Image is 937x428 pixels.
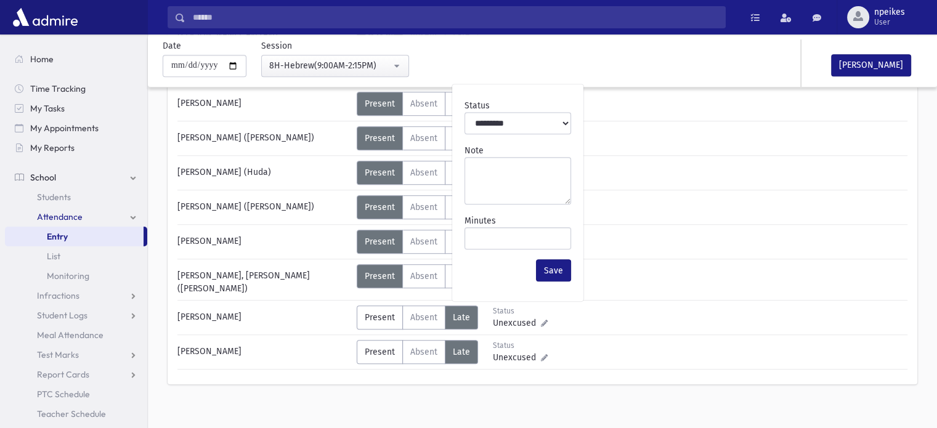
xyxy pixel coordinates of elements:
span: Absent [410,133,437,143]
a: Monitoring [5,266,147,286]
a: My Tasks [5,99,147,118]
a: Teacher Schedule [5,404,147,424]
span: Absent [410,236,437,247]
a: Meal Attendance [5,325,147,345]
span: Test Marks [37,349,79,360]
span: Entry [47,231,68,242]
span: Present [365,236,395,247]
span: Student Logs [37,310,87,321]
a: My Appointments [5,118,147,138]
a: Attendance [5,207,147,227]
span: Late [453,312,470,323]
div: Status [493,340,548,351]
div: AttTypes [357,264,478,288]
div: Status [493,305,548,317]
a: Test Marks [5,345,147,365]
span: School [30,172,56,183]
button: Save [536,259,571,281]
span: Attendance [37,211,83,222]
div: AttTypes [357,305,478,329]
div: AttTypes [357,92,478,116]
span: Teacher Schedule [37,408,106,419]
a: Home [5,49,147,69]
span: Time Tracking [30,83,86,94]
span: Present [365,271,395,281]
div: AttTypes [357,195,478,219]
label: Status [464,99,490,112]
div: [PERSON_NAME] [171,340,357,364]
label: Session [261,39,292,52]
img: AdmirePro [10,5,81,30]
span: Absent [410,271,437,281]
a: Entry [5,227,144,246]
a: My Reports [5,138,147,158]
div: [PERSON_NAME] [171,230,357,254]
a: Infractions [5,286,147,305]
span: Present [365,202,395,212]
div: [PERSON_NAME], [PERSON_NAME] ([PERSON_NAME]) [171,264,357,295]
a: PTC Schedule [5,384,147,404]
div: [PERSON_NAME] ([PERSON_NAME]) [171,195,357,219]
span: npeikes [874,7,905,17]
a: Student Logs [5,305,147,325]
div: AttTypes [357,230,478,254]
span: Absent [410,168,437,178]
div: AttTypes [357,161,478,185]
button: [PERSON_NAME] [831,54,911,76]
span: Absent [410,312,437,323]
span: Meal Attendance [37,329,103,341]
span: My Appointments [30,123,99,134]
span: User [874,17,905,27]
span: Infractions [37,290,79,301]
span: List [47,251,60,262]
button: 8H-Hebrew(9:00AM-2:15PM) [261,55,409,77]
span: Present [365,99,395,109]
span: Absent [410,202,437,212]
span: Absent [410,99,437,109]
span: Report Cards [37,369,89,380]
a: List [5,246,147,266]
a: School [5,168,147,187]
span: Present [365,312,395,323]
span: Unexcused [493,317,541,329]
label: Note [464,144,484,157]
a: Report Cards [5,365,147,384]
label: Date [163,39,181,52]
div: [PERSON_NAME] [171,305,357,329]
a: Students [5,187,147,207]
span: Absent [410,347,437,357]
span: PTC Schedule [37,389,90,400]
div: 8H-Hebrew(9:00AM-2:15PM) [269,59,391,72]
span: Monitoring [47,270,89,281]
span: Unexcused [493,351,541,364]
div: [PERSON_NAME] (Huda) [171,161,357,185]
input: Search [185,6,725,28]
span: Present [365,168,395,178]
span: My Tasks [30,103,65,114]
label: Minutes [464,214,496,227]
span: Late [453,347,470,357]
div: AttTypes [357,340,478,364]
a: Time Tracking [5,79,147,99]
span: Present [365,133,395,143]
div: [PERSON_NAME] ([PERSON_NAME]) [171,126,357,150]
div: [PERSON_NAME] [171,92,357,116]
span: Present [365,347,395,357]
span: Home [30,54,54,65]
span: Students [37,192,71,203]
span: My Reports [30,142,75,153]
div: AttTypes [357,126,478,150]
